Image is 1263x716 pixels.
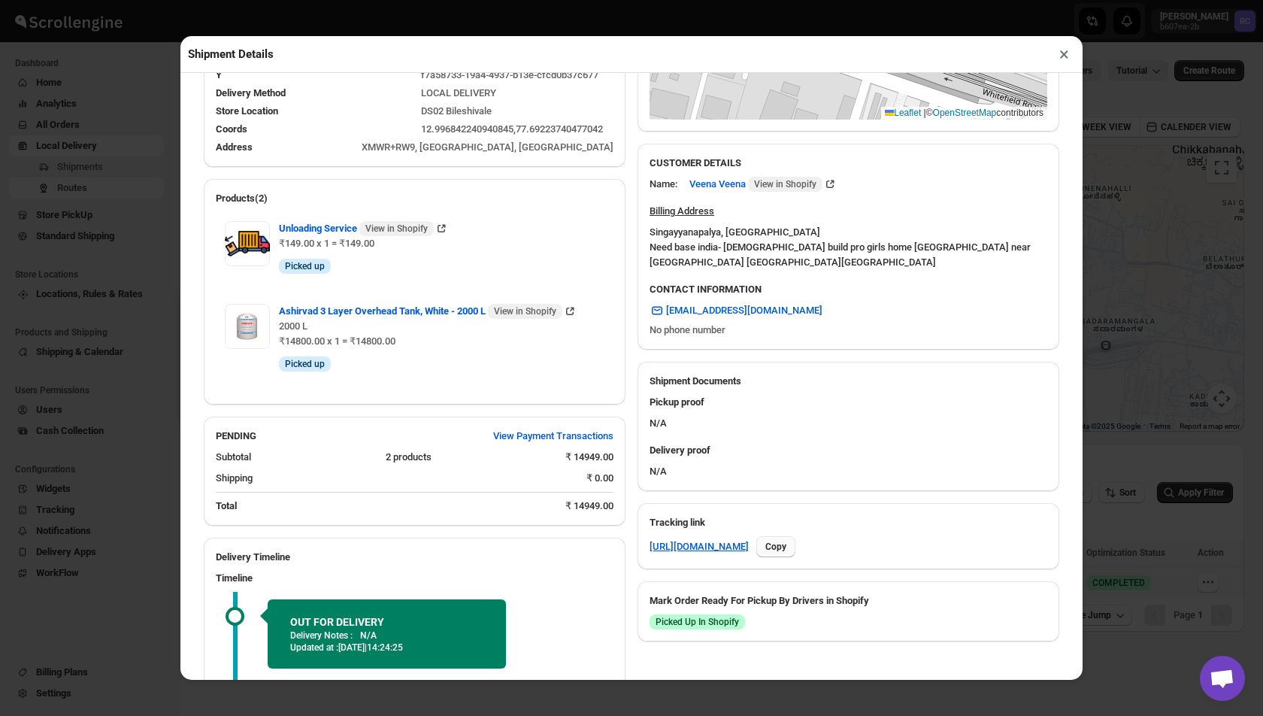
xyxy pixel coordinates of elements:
h3: CONTACT INFORMATION [650,282,1047,297]
span: ₹14800.00 x 1 = ₹14800.00 [279,335,395,347]
div: Name: [650,177,677,192]
span: | [924,108,926,118]
div: N/A [638,437,1059,491]
div: Singayyanapalya, [GEOGRAPHIC_DATA] Need base india- [DEMOGRAPHIC_DATA] build pro girls home [GEOG... [650,225,1059,270]
a: [EMAIL_ADDRESS][DOMAIN_NAME] [641,299,831,323]
a: Unloading Service View in Shopify [279,223,449,234]
span: DS02 Bileshivale [421,105,492,117]
span: [DATE] | 14:24:25 [338,642,403,653]
div: ₹ 14949.00 [565,499,613,514]
span: Picked up [285,358,325,370]
span: View in Shopify [494,305,556,317]
span: View in Shopify [365,223,428,235]
h2: Products(2) [216,191,613,206]
h3: Timeline [216,571,613,586]
span: 2000 L [279,320,307,332]
span: ₹149.00 x 1 = ₹149.00 [279,238,374,249]
a: Ashirvad 3 Layer Overhead Tank, White - 2000 L View in Shopify [279,305,577,317]
img: Item [225,221,270,266]
h3: Tracking link [650,515,1047,530]
a: Leaflet [885,108,921,118]
h3: Pickup proof [650,395,1047,410]
div: 2 products [386,450,554,465]
div: N/A [638,389,1059,437]
span: Picked Up In Shopify [656,616,739,628]
span: Address [216,141,253,153]
div: Open chat [1200,656,1245,701]
button: × [1053,44,1075,65]
a: Veena Veena View in Shopify [689,178,837,190]
div: ₹ 14949.00 [565,450,613,465]
h3: CUSTOMER DETAILS [650,156,1047,171]
span: Store Location [216,105,278,117]
div: © contributors [881,107,1047,120]
span: LOCAL DELIVERY [421,87,496,99]
h2: Shipment Documents [650,374,1047,389]
span: Delivery Method [216,87,286,99]
u: Billing Address [650,205,714,217]
button: Copy [756,536,795,557]
button: View Payment Transactions [484,424,622,448]
h2: PENDING [216,429,256,444]
span: 12.996842240940845,77.69223740477042 [421,123,603,135]
span: Ashirvad 3 Layer Overhead Tank, White - 2000 L [279,304,562,319]
span: Coords [216,123,247,135]
span: No phone number [650,324,725,335]
div: ₹ 0.00 [586,471,613,486]
span: Picked up [285,260,325,272]
b: Total [216,500,237,511]
h2: Delivery Timeline [216,550,613,565]
div: Subtotal [216,450,374,465]
span: Veena Veena [689,177,822,192]
span: XMWR+RW9, [GEOGRAPHIC_DATA], [GEOGRAPHIC_DATA] [362,141,613,153]
span: Unloading Service [279,221,434,236]
p: N/A [360,630,377,642]
h2: OUT FOR DELIVERY [290,614,483,630]
span: [EMAIL_ADDRESS][DOMAIN_NAME] [666,303,822,318]
h2: Shipment Details [188,47,274,62]
h3: Mark Order Ready For Pickup By Drivers in Shopify [650,593,1047,608]
div: Shipping [216,471,574,486]
span: View in Shopify [754,178,816,190]
span: Copy [765,541,786,553]
p: Updated at : [290,642,483,654]
a: OpenStreetMap [933,108,997,118]
a: [URL][DOMAIN_NAME] [650,539,749,554]
p: Delivery Notes : [290,630,353,642]
h3: Delivery proof [650,443,1047,458]
span: View Payment Transactions [493,429,613,444]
